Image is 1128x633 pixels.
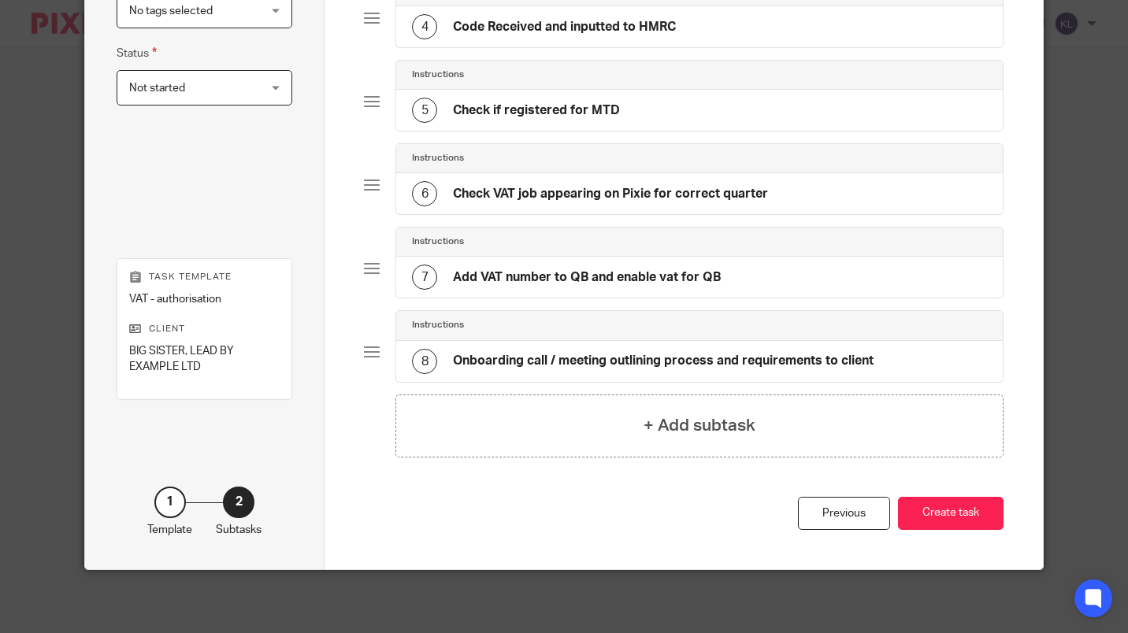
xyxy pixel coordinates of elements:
[129,291,280,307] p: VAT - authorisation
[412,319,464,331] h4: Instructions
[453,19,676,35] h4: Code Received and inputted to HMRC
[216,522,262,538] p: Subtasks
[898,497,1004,531] button: Create task
[453,186,768,202] h4: Check VAT job appearing on Pixie for correct quarter
[129,6,213,17] span: No tags selected
[129,343,280,376] p: BIG SISTER, LEAD BY EXAMPLE LTD
[412,349,437,374] div: 8
[412,235,464,248] h4: Instructions
[412,181,437,206] div: 6
[798,497,890,531] div: Previous
[412,98,437,123] div: 5
[644,413,755,438] h4: + Add subtask
[223,487,254,518] div: 2
[154,487,186,518] div: 1
[412,68,464,81] h4: Instructions
[412,14,437,39] div: 4
[129,323,280,335] p: Client
[453,269,721,286] h4: Add VAT number to QB and enable vat for QB
[147,522,192,538] p: Template
[453,353,874,369] h4: Onboarding call / meeting outlining process and requirements to client
[412,265,437,290] div: 7
[129,83,185,94] span: Not started
[129,271,280,283] p: Task template
[117,44,157,62] label: Status
[412,152,464,165] h4: Instructions
[453,102,620,119] h4: Check if registered for MTD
